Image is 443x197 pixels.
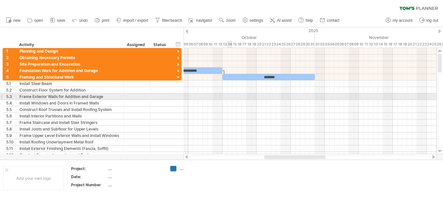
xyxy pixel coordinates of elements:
div: Sunday, 26 October 2025 [286,41,291,48]
div: .... [108,166,162,171]
div: Tuesday, 7 October 2025 [193,41,198,48]
div: 5.8 [6,126,16,132]
div: Add your own logo [3,166,64,191]
a: undo [70,16,90,25]
div: Saturday, 22 November 2025 [417,41,422,48]
div: Sunday, 2 November 2025 [320,41,325,48]
div: Monday, 17 November 2025 [393,41,398,48]
div: Frame Exterior Walls for Addition and Garage [19,93,120,100]
span: new [13,18,20,23]
a: AI assist [268,16,293,25]
div: Project Number [71,182,107,188]
a: import / export [114,16,150,25]
span: help [305,18,313,23]
div: Install Exterior Finishing Elements (Fascia, Soffit) [19,145,120,152]
div: Monday, 3 November 2025 [325,41,329,48]
div: Foundation Work for Addition and Garage [19,68,120,74]
div: Sunday, 9 November 2025 [354,41,359,48]
a: contact [318,16,341,25]
div: Monday, 27 October 2025 [291,41,295,48]
div: Thursday, 30 October 2025 [305,41,310,48]
span: print [102,18,109,23]
a: zoom [217,16,237,25]
div: Monday, 24 November 2025 [427,41,432,48]
div: Frame Upper Level Exterior Walls and Install Windows [19,132,120,139]
div: Install Steel Beam [19,80,120,87]
span: import / export [123,18,148,23]
div: 5.1 [6,80,16,87]
span: zoom [226,18,235,23]
div: Friday, 31 October 2025 [310,41,315,48]
div: 5.2 [6,87,16,93]
a: filter/search [153,16,184,25]
div: Thursday, 9 October 2025 [203,41,208,48]
div: Friday, 17 October 2025 [242,41,247,48]
div: 5.11 [6,145,16,152]
div: 5.3 [6,93,16,100]
div: Monday, 10 November 2025 [359,41,364,48]
div: Assigned [127,42,147,48]
div: Project: [71,166,107,171]
div: 2 [6,55,16,61]
div: Thursday, 6 November 2025 [339,41,344,48]
div: 5 [6,74,16,80]
div: Saturday, 25 October 2025 [281,41,286,48]
div: Tuesday, 4 November 2025 [329,41,334,48]
div: Monday, 6 October 2025 [188,41,193,48]
div: Wednesday, 22 October 2025 [266,41,271,48]
div: Sunday, 19 October 2025 [252,41,257,48]
div: Friday, 7 November 2025 [344,41,349,48]
div: Thursday, 20 November 2025 [407,41,412,48]
div: Saturday, 1 November 2025 [315,41,320,48]
div: Saturday, 15 November 2025 [383,41,388,48]
div: Monday, 13 October 2025 [222,41,227,48]
div: Tuesday, 28 October 2025 [295,41,300,48]
div: Install Windows and Doors in Framed Walls [19,100,120,106]
div: Thursday, 16 October 2025 [237,41,242,48]
div: Framing and Structural Work [19,74,120,80]
a: navigator [187,16,214,25]
div: Tuesday, 18 November 2025 [398,41,402,48]
div: Conduct Framing Inspection and Testing [19,152,120,158]
div: Wednesday, 15 October 2025 [232,41,237,48]
div: Wednesday, 29 October 2025 [300,41,305,48]
div: Frame Staircase and Install Stair Stringers [19,119,120,126]
span: undo [79,18,88,23]
div: Sunday, 12 October 2025 [218,41,222,48]
div: Install Interior Partitions and Walls [19,113,120,119]
a: my account [384,16,414,25]
div: 5.9 [6,132,16,139]
div: Wednesday, 26 November 2025 [437,41,441,48]
div: Sunday, 23 November 2025 [422,41,427,48]
div: Status [153,42,168,48]
div: Tuesday, 14 October 2025 [227,41,232,48]
div: 3 [6,61,16,67]
div: Wednesday, 19 November 2025 [402,41,407,48]
div: Tuesday, 25 November 2025 [432,41,437,48]
div: Site Preparation and Excavation [19,61,120,67]
span: filter/search [162,18,182,23]
div: Wednesday, 5 November 2025 [334,41,339,48]
div: .... [180,166,215,171]
div: 5.4 [6,100,16,106]
div: 5.12 [6,152,16,158]
a: print [93,16,111,25]
div: 1 [6,48,16,54]
div: .... [108,182,162,188]
div: 5.5 [6,106,16,113]
span: contact [327,18,340,23]
div: Wednesday, 12 November 2025 [368,41,373,48]
span: log out [426,18,438,23]
div: 5.6 [6,113,16,119]
div: Thursday, 23 October 2025 [271,41,276,48]
div: Construct Floor System for Addition [19,87,120,93]
div: Date: [71,174,107,179]
span: save [57,18,65,23]
div: Saturday, 11 October 2025 [213,41,218,48]
div: .... [108,174,162,179]
div: October 2025 [164,34,315,41]
span: open [34,18,43,23]
div: 4 [6,68,16,74]
div: Obtaining Necessary Permits [19,55,120,61]
div: Friday, 14 November 2025 [378,41,383,48]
